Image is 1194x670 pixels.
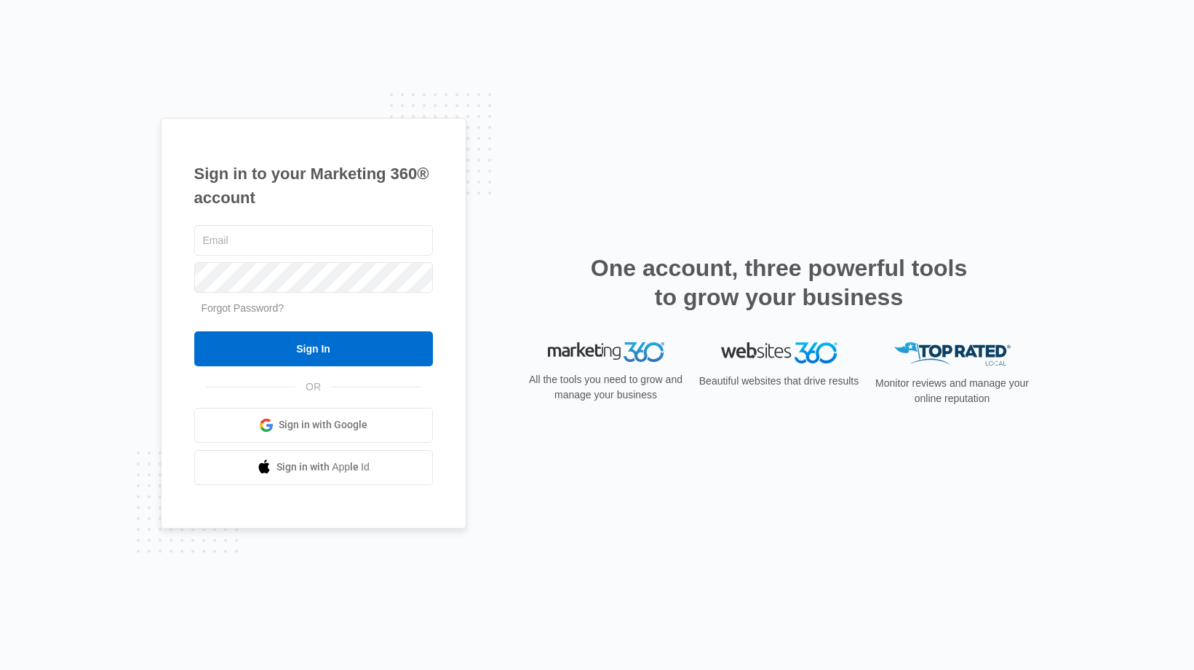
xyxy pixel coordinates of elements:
[279,417,367,433] span: Sign in with Google
[194,408,433,443] a: Sign in with Google
[202,302,284,314] a: Forgot Password?
[276,460,370,475] span: Sign in with Apple Id
[698,374,861,389] p: Beautiful websites that drive results
[295,379,331,395] span: OR
[894,342,1011,366] img: Top Rated Local
[194,450,433,485] a: Sign in with Apple Id
[194,331,433,366] input: Sign In
[871,376,1034,406] p: Monitor reviews and manage your online reputation
[194,162,433,210] h1: Sign in to your Marketing 360® account
[525,372,688,403] p: All the tools you need to grow and manage your business
[194,225,433,256] input: Email
[721,342,837,363] img: Websites 360
[586,253,972,312] h2: One account, three powerful tools to grow your business
[548,342,664,363] img: Marketing 360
